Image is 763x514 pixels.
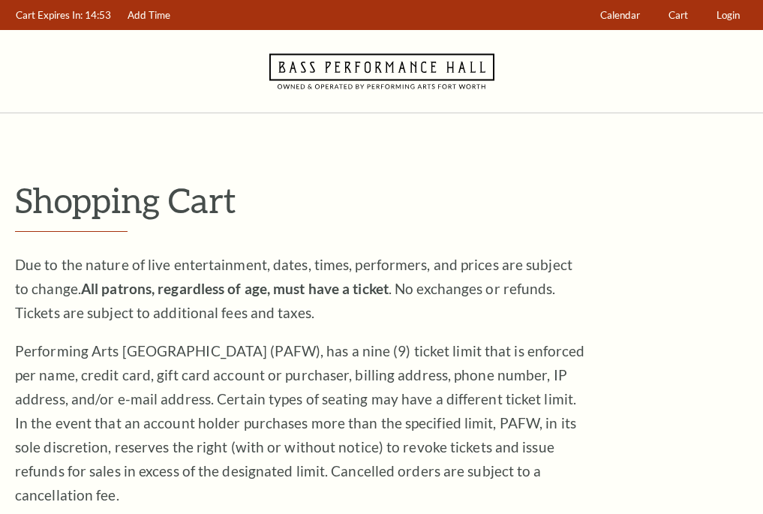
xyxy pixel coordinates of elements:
[16,9,83,21] span: Cart Expires In:
[81,280,389,297] strong: All patrons, regardless of age, must have a ticket
[668,9,688,21] span: Cart
[85,9,111,21] span: 14:53
[710,1,747,30] a: Login
[15,339,585,507] p: Performing Arts [GEOGRAPHIC_DATA] (PAFW), has a nine (9) ticket limit that is enforced per name, ...
[15,181,748,219] p: Shopping Cart
[600,9,640,21] span: Calendar
[716,9,740,21] span: Login
[662,1,695,30] a: Cart
[121,1,178,30] a: Add Time
[593,1,647,30] a: Calendar
[15,256,572,321] span: Due to the nature of live entertainment, dates, times, performers, and prices are subject to chan...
